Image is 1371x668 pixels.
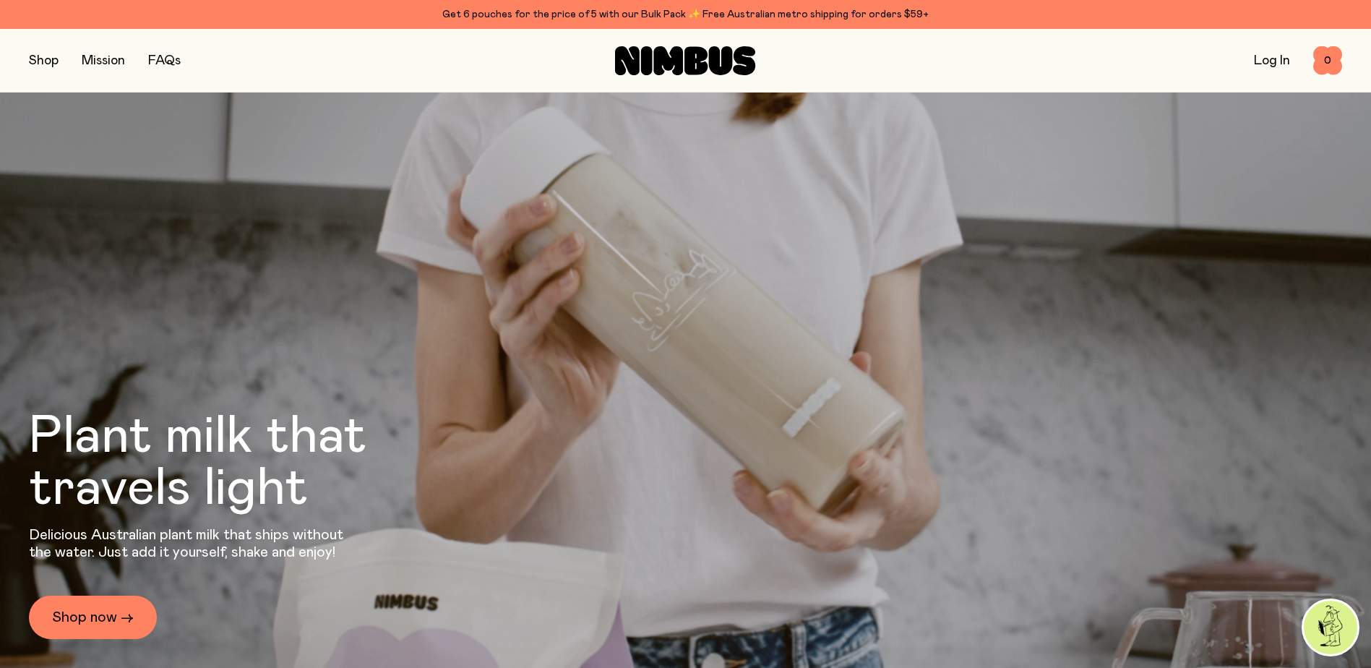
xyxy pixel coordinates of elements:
[1313,46,1342,75] button: 0
[82,54,125,67] a: Mission
[1304,601,1357,654] img: agent
[29,526,353,561] p: Delicious Australian plant milk that ships without the water. Just add it yourself, shake and enjoy!
[29,6,1342,23] div: Get 6 pouches for the price of 5 with our Bulk Pack ✨ Free Australian metro shipping for orders $59+
[29,596,157,639] a: Shop now →
[29,411,445,515] h1: Plant milk that travels light
[148,54,181,67] a: FAQs
[1254,54,1290,67] a: Log In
